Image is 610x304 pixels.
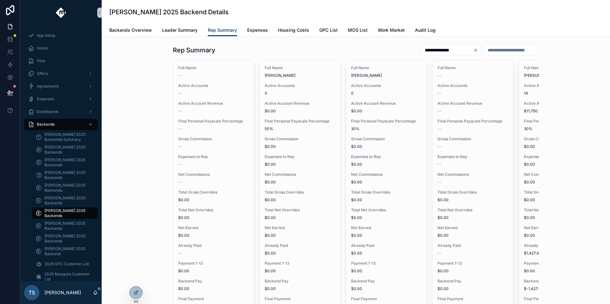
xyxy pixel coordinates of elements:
[524,119,594,124] span: Final Personal Payscale Percentage
[351,215,422,220] span: $0.00
[178,119,249,124] span: Final Personal Payscale Percentage
[208,27,237,33] span: Rep Summary
[437,251,441,256] span: --
[524,162,594,167] span: $0.00
[265,243,335,248] span: Already Paid
[247,27,268,33] span: Expenses
[437,296,508,301] span: Final Payment
[44,246,91,256] span: [PERSON_NAME] 2025 Backend
[319,27,338,33] span: GPC List
[524,225,594,230] span: Net Earned
[437,91,441,96] span: --
[437,119,508,124] span: Final Personal Payscale Percentage
[24,55,98,67] a: Files
[178,261,249,266] span: Payment 1-13
[265,83,335,88] span: Active Accounts
[24,93,98,105] a: Expenses
[37,84,59,89] span: Agreements
[351,83,422,88] span: Active Accounts
[44,145,91,155] span: [PERSON_NAME] 2025 Backends
[437,190,508,195] span: Total Gross Overrides
[351,268,422,274] span: $0.00
[319,24,338,37] a: GPC List
[437,286,508,291] span: $0.00
[32,271,98,282] a: 2025 Mosquito Customer List
[37,33,55,38] span: App Setup
[351,154,422,159] span: Expenses to Rep
[351,91,422,96] span: 0
[32,208,98,219] a: [PERSON_NAME] 2025 Backends
[351,279,422,284] span: Backend Pay
[524,136,594,142] span: Gross Commission
[44,208,91,218] span: [PERSON_NAME] 2025 Backends
[348,24,368,37] a: MOS List
[109,8,229,17] h1: [PERSON_NAME] 2025 Backend Details
[415,27,436,33] span: Audit Log
[20,25,102,281] div: scrollable content
[351,243,422,248] span: Already Paid
[437,215,508,220] span: $0.00
[524,215,594,220] span: $0.00
[178,136,249,142] span: Gross Commission
[351,119,422,124] span: Final Personal Payscale Percentage
[265,215,335,220] span: $0.00
[265,119,335,124] span: Final Personal Payscale Percentage
[524,65,594,70] span: Full Name
[351,233,422,238] span: $0.00
[178,126,182,131] span: --
[178,109,182,114] span: --
[524,296,594,301] span: Final Payment
[37,122,55,127] span: Backends
[524,172,594,177] span: Net Commissions
[437,83,508,88] span: Active Accounts
[265,286,335,291] span: $0.00
[415,24,436,37] a: Audit Log
[437,172,508,177] span: Net Commissions
[437,243,508,248] span: Already Paid
[247,24,268,37] a: Expenses
[178,65,249,70] span: Full Name
[265,65,335,70] span: Full Name
[24,43,98,54] a: Home
[178,190,249,195] span: Total Gross Overrides
[178,208,249,213] span: Total Net Overrides
[24,30,98,41] a: App Setup
[437,180,441,185] span: --
[437,261,508,266] span: Payment 1-13
[351,261,422,266] span: Payment 1-13
[32,246,98,257] a: [PERSON_NAME] 2025 Backend
[178,296,249,301] span: Final Payment
[32,182,98,194] a: [PERSON_NAME] 2025 Backends
[178,172,249,177] span: Net Commissions
[524,233,594,238] span: $0.00
[278,27,309,33] span: Housing Costs
[44,170,91,180] span: [PERSON_NAME] 2025 Backends
[178,225,249,230] span: Net Earned
[524,208,594,213] span: Total Net Overrides
[32,258,98,270] a: 2025 GPC Customer List
[351,162,422,167] span: $0.00
[437,208,508,213] span: Total Net Overrides
[351,197,422,202] span: $0.00
[473,48,481,53] button: Clear
[351,208,422,213] span: Total Net Overrides
[524,180,594,185] span: $0.00
[178,268,249,274] span: $0.00
[524,251,594,256] span: $1,427.05
[44,132,91,142] span: [PERSON_NAME] 2025 Backends Summary
[437,65,508,70] span: Full Name
[265,190,335,195] span: Total Gross Overrides
[32,195,98,206] a: [PERSON_NAME] 2025 Backends
[178,215,249,220] span: $0.00
[437,144,441,149] span: --
[162,24,198,37] a: Leader Summary
[524,83,594,88] span: Active Accounts
[437,136,508,142] span: Gross Commission
[437,126,441,131] span: --
[351,101,422,106] span: Active Account Revenue
[437,268,508,274] span: $0.00
[351,65,422,70] span: Full Name
[178,83,249,88] span: Active Accounts
[265,208,335,213] span: Total Net Overrides
[437,162,441,167] span: --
